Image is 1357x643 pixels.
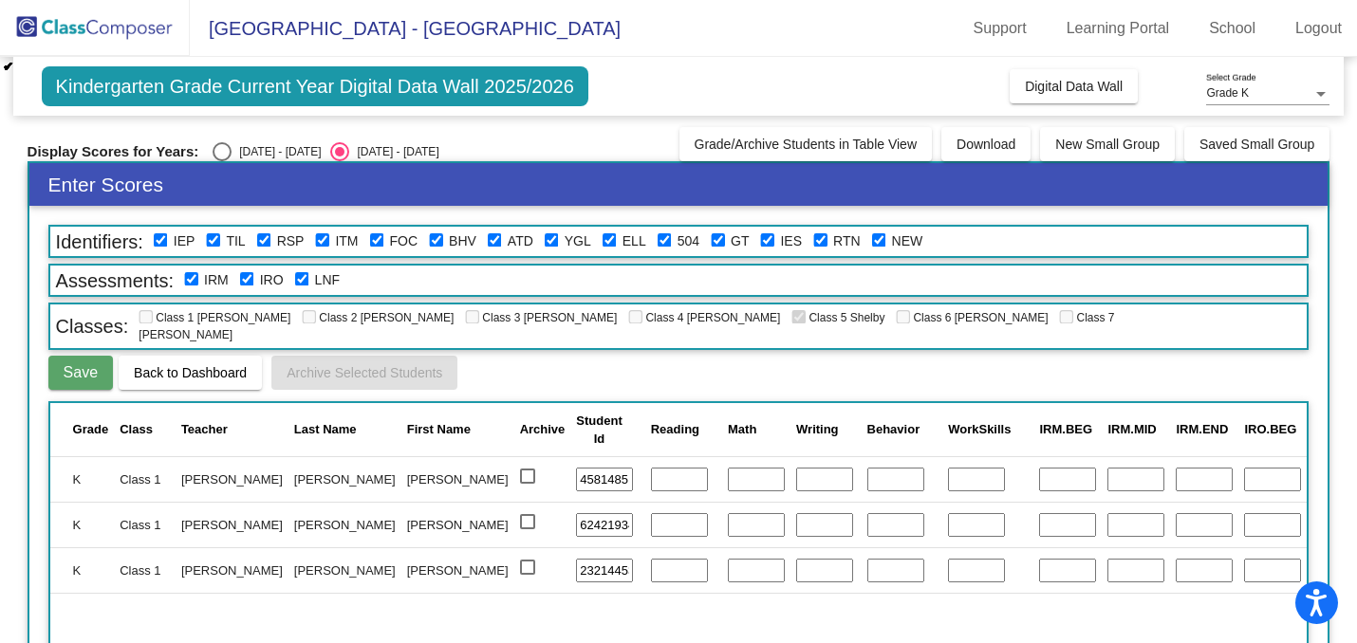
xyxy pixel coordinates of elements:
[508,231,533,251] label: Attendance Issues
[796,420,839,439] div: Writing
[957,137,1015,152] span: Download
[651,420,716,439] div: Reading
[867,420,938,439] div: Behavior
[1184,127,1329,161] button: Saved Small Group
[1055,137,1160,152] span: New Small Group
[728,420,756,439] div: Math
[50,313,135,340] span: Classes:
[226,231,245,251] label: Title 1
[64,364,98,380] span: Save
[294,420,357,439] div: Last Name
[407,420,471,439] div: First Name
[294,420,396,439] div: Last Name
[181,420,283,439] div: Teacher
[174,231,195,251] label: Individualized Education Plan
[565,231,591,251] label: Young for grade level
[271,356,457,390] button: Archive Selected Students
[1194,13,1271,44] a: School
[48,356,113,390] button: Save
[1051,13,1185,44] a: Learning Portal
[260,270,284,290] label: iReady Reading Overall - Percentile Score
[791,311,884,324] span: Class 5 Shelby
[520,422,566,436] span: Archive
[120,420,153,439] div: Class
[576,412,639,449] div: Student Id
[1107,422,1156,436] span: IRM.MID
[120,420,170,439] div: Class
[941,127,1031,161] button: Download
[628,311,780,324] span: Class 4 [PERSON_NAME]
[50,547,115,593] td: K
[190,13,621,44] span: [GEOGRAPHIC_DATA] - [GEOGRAPHIC_DATA]
[390,231,418,251] label: Difficulty Focusing
[277,231,305,251] label: Reading Success Plan
[780,231,802,251] label: IEP for Speech
[1040,127,1175,161] button: New Small Group
[449,231,476,251] label: Behavior Plan/Issue
[1244,422,1296,436] span: IRO.BEG
[401,547,514,593] td: [PERSON_NAME]
[401,502,514,547] td: [PERSON_NAME]
[302,311,454,324] span: Class 2 [PERSON_NAME]
[176,502,288,547] td: [PERSON_NAME]
[728,420,785,439] div: Math
[401,456,514,502] td: [PERSON_NAME]
[114,547,176,593] td: Class 1
[1010,69,1138,103] button: Digital Data Wall
[1025,79,1123,94] span: Digital Data Wall
[892,231,923,251] label: New to District
[50,403,115,456] th: Grade
[731,231,749,251] label: Gifted and Talented
[288,456,401,502] td: [PERSON_NAME]
[315,270,340,290] label: iReady Letter Naming Fluency
[213,142,438,161] mat-radio-group: Select an option
[576,412,622,449] div: Student Id
[1206,86,1249,100] span: Grade K
[335,231,358,251] label: Intervention Team
[114,502,176,547] td: Class 1
[1039,422,1092,436] span: IRM.BEG
[176,547,288,593] td: [PERSON_NAME]
[1176,422,1228,436] span: IRM.END
[139,311,290,324] span: Class 1 [PERSON_NAME]
[119,356,262,390] button: Back to Dashboard
[176,456,288,502] td: [PERSON_NAME]
[679,127,933,161] button: Grade/Archive Students in Table View
[287,365,442,380] span: Archive Selected Students
[232,143,321,160] div: [DATE] - [DATE]
[695,137,918,152] span: Grade/Archive Students in Table View
[181,420,228,439] div: Teacher
[50,502,115,547] td: K
[651,420,699,439] div: Reading
[896,311,1048,324] span: Class 6 [PERSON_NAME]
[50,229,149,255] span: Identifiers:
[948,420,1028,439] div: WorkSkills
[288,547,401,593] td: [PERSON_NAME]
[134,365,247,380] span: Back to Dashboard
[796,420,856,439] div: Writing
[1199,137,1314,152] span: Saved Small Group
[407,420,509,439] div: First Name
[349,143,438,160] div: [DATE] - [DATE]
[288,502,401,547] td: [PERSON_NAME]
[204,270,229,290] label: I-Ready Math - Percentile Score
[1280,13,1357,44] a: Logout
[623,231,646,251] label: English Language Learner
[28,143,199,160] span: Display Scores for Years:
[114,456,176,502] td: Class 1
[867,420,920,439] div: Behavior
[50,456,115,502] td: K
[465,311,617,324] span: Class 3 [PERSON_NAME]
[958,13,1042,44] a: Support
[29,163,1329,206] h3: Enter Scores
[50,267,179,294] span: Assessments:
[833,231,861,251] label: Previously Retained
[678,231,699,251] label: 504 Plan
[42,66,588,106] span: Kindergarten Grade Current Year Digital Data Wall 2025/2026
[948,420,1011,439] div: WorkSkills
